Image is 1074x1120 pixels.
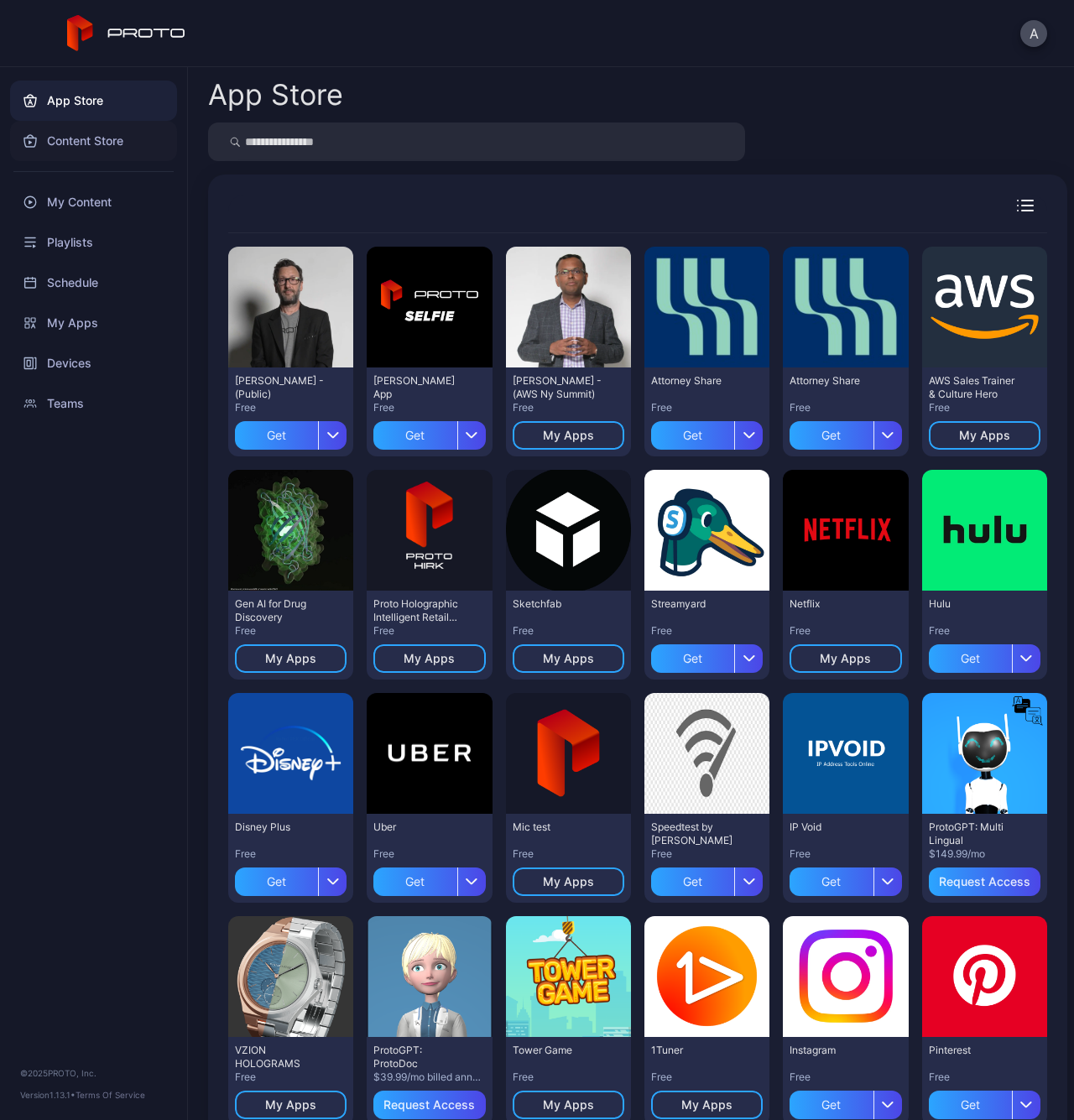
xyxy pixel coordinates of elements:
div: Get [651,644,734,673]
button: Get [373,414,485,450]
div: Free [929,1071,1040,1084]
button: Get [651,861,763,896]
button: Get [790,1084,901,1119]
div: My Apps [543,429,594,442]
button: My Apps [513,1091,624,1119]
div: Get [790,1091,873,1119]
div: VZION HOLOGRAMS [235,1044,327,1071]
div: Free [513,1071,624,1084]
a: Playlists [10,222,177,263]
div: My Apps [265,1098,316,1112]
button: My Apps [235,644,347,673]
div: Pinterest [929,1044,1021,1057]
div: Mic test [513,820,605,834]
button: Get [929,1084,1040,1119]
button: Request Access [373,1091,485,1119]
div: $39.99/mo billed annually [373,1071,485,1084]
div: Free [373,847,485,861]
div: Sketchfab [513,597,605,611]
button: My Apps [373,644,485,673]
button: Request Access [929,867,1040,896]
div: App Store [208,81,343,109]
div: IP Void [790,820,882,834]
div: Free [373,401,485,414]
button: Get [235,861,347,896]
div: Streamyard [651,597,743,611]
div: Free [235,847,347,861]
a: App Store [10,81,177,121]
div: My Apps [543,652,594,665]
div: Get [373,421,456,450]
div: ProtoGPT: ProtoDoc [373,1044,466,1071]
div: My Apps [543,1098,594,1112]
button: Get [651,414,763,450]
div: My Apps [959,429,1010,442]
a: My Content [10,182,177,222]
div: Attorney Share [651,374,743,388]
button: My Apps [513,421,624,450]
div: Uber [373,820,466,834]
div: $149.99/mo [929,847,1040,861]
div: David N Persona - (Public) [235,374,327,401]
div: My Apps [681,1098,733,1112]
div: Free [790,624,901,638]
div: Tower Game [513,1044,605,1057]
button: My Apps [790,644,901,673]
div: My Apps [543,875,594,888]
div: Get [373,867,456,896]
div: Free [790,1071,901,1084]
div: Netflix [790,597,882,611]
div: Speedtest by Ookla [651,820,743,847]
div: Free [513,624,624,638]
div: 1Tuner [651,1044,743,1057]
div: Get [651,867,734,896]
div: Disney Plus [235,820,327,834]
div: Instagram [790,1044,882,1057]
span: Version 1.13.1 • [20,1090,76,1100]
button: Get [929,638,1040,673]
div: My Apps [265,652,316,665]
div: Get [235,421,318,450]
button: My Apps [513,867,624,896]
button: My Apps [929,421,1040,450]
div: Free [929,401,1040,414]
div: Free [235,624,347,638]
div: Swami - (AWS Ny Summit) [513,374,605,401]
div: ProtoGPT: Multi Lingual [929,820,1021,847]
a: Content Store [10,121,177,161]
div: Free [651,624,763,638]
div: Hulu [929,597,1021,611]
div: Free [790,847,901,861]
button: Get [373,861,485,896]
div: Free [235,401,347,414]
div: Get [790,867,873,896]
div: Get [235,867,318,896]
div: Get [651,421,734,450]
a: My Apps [10,303,177,343]
a: Schedule [10,263,177,303]
a: Terms Of Service [76,1090,145,1100]
div: Get [929,644,1012,673]
div: Free [513,847,624,861]
button: Get [235,414,347,450]
div: Free [651,847,763,861]
div: © 2025 PROTO, Inc. [20,1066,167,1080]
button: My Apps [651,1091,763,1119]
a: Teams [10,383,177,424]
button: A [1020,20,1047,47]
div: Request Access [383,1098,475,1112]
button: My Apps [235,1091,347,1119]
div: Proto Holographic Intelligent Retail Kiosk (HIRK) [373,597,466,624]
div: David Selfie App [373,374,466,401]
button: Get [651,638,763,673]
div: Free [373,624,485,638]
a: Devices [10,343,177,383]
button: My Apps [513,644,624,673]
div: Free [929,624,1040,638]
